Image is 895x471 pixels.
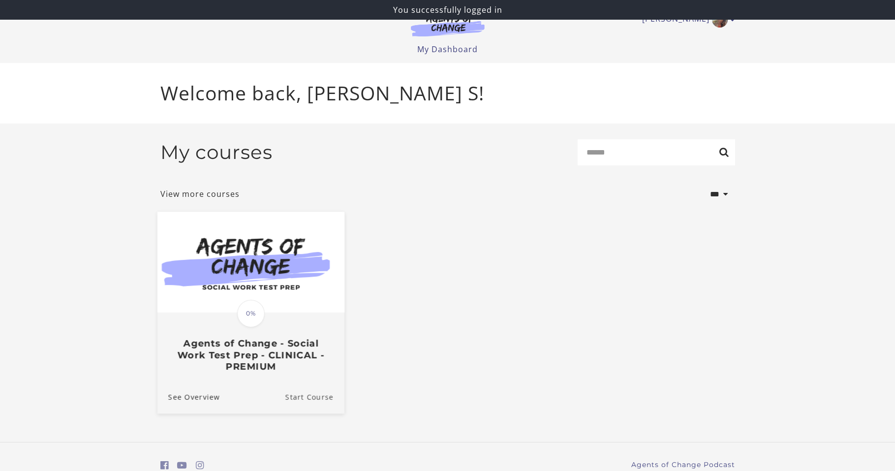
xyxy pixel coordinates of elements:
a: Toggle menu [642,12,730,28]
h3: Agents of Change - Social Work Test Prep - CLINICAL - PREMIUM [168,338,333,373]
h2: My courses [160,141,273,164]
i: https://www.facebook.com/groups/aswbtestprep (Open in a new window) [160,461,169,470]
a: Agents of Change - Social Work Test Prep - CLINICAL - PREMIUM: Resume Course [285,380,344,413]
a: My Dashboard [417,44,478,55]
p: You successfully logged in [4,4,891,16]
a: View more courses [160,188,240,200]
img: Agents of Change Logo [401,14,495,36]
i: https://www.youtube.com/c/AgentsofChangeTestPrepbyMeaganMitchell (Open in a new window) [177,461,187,470]
i: https://www.instagram.com/agentsofchangeprep/ (Open in a new window) [196,461,204,470]
a: Agents of Change - Social Work Test Prep - CLINICAL - PREMIUM: See Overview [157,380,219,413]
p: Welcome back, [PERSON_NAME] S! [160,79,735,108]
a: Agents of Change Podcast [631,460,735,470]
span: 0% [237,300,265,327]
